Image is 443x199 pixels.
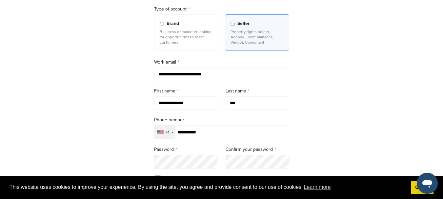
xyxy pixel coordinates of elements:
[303,182,332,192] a: learn more about cookies
[154,116,289,124] label: Phone number
[237,20,250,27] span: Seller
[231,22,235,26] input: Seller Property rights holder, Agency, Event Manager, Vendor, Consultant
[231,29,284,45] p: Property rights holder, Agency, Event Manager, Vendor, Consultant
[166,130,170,135] div: +1
[154,126,175,139] div: Selected country
[417,173,438,194] iframe: Button to launch messaging window
[154,146,218,153] label: Password
[160,22,164,26] input: Brand Business or marketer looking for opportunities to reach customers
[226,146,289,153] label: Confirm your password
[167,20,179,27] span: Brand
[411,181,433,194] a: dismiss cookie message
[160,29,213,45] p: Business or marketer looking for opportunities to reach customers
[10,182,406,192] span: This website uses cookies to improve your experience. By using the site, you agree and provide co...
[226,88,289,95] label: Last name
[154,6,289,13] label: Type of account
[154,59,289,66] label: Work email
[154,88,218,95] label: First name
